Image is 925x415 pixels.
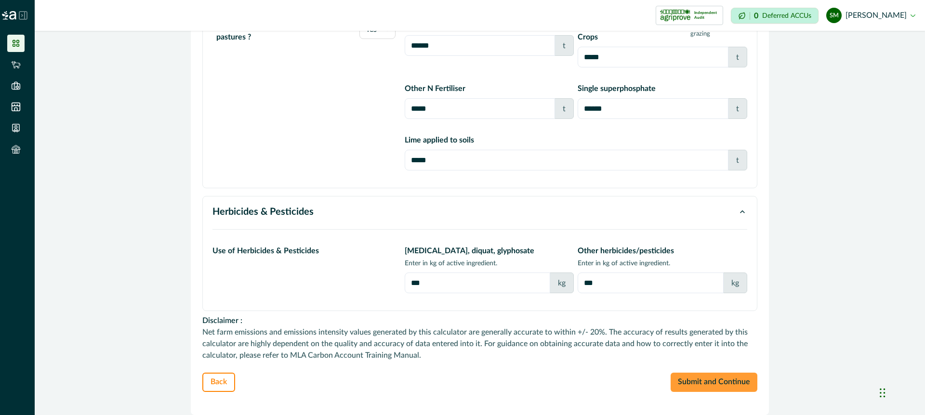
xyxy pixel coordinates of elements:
div: t [728,98,747,119]
button: Back [202,373,235,392]
p: Herbicides & Pesticides [212,206,738,218]
p: Enter in kg of active ingredient. [405,259,574,269]
p: When used for grazing [690,20,747,47]
div: kg [550,272,574,293]
div: t [728,150,747,170]
p: Do you apply any fertiliser to your pastures ? [212,20,359,43]
p: Independent Audit [694,11,719,20]
p: Other herbicides/pesticides [578,245,747,257]
button: certification logoIndependent Audit [656,6,723,25]
p: Enter in kg of active ingredient. [578,259,747,269]
p: Lime applied to soils [405,134,747,146]
p: Net farm emissions and emissions intensity values generated by this calculator are generally accu... [202,326,757,361]
p: [MEDICAL_DATA] Fertiliser - Crops [578,20,690,43]
div: Drag [880,378,885,407]
img: Logo [2,11,16,20]
img: certification logo [660,8,690,23]
div: kg [723,272,747,293]
p: Other N Fertiliser [405,83,574,94]
button: steve le moenic[PERSON_NAME] [826,4,915,27]
p: Disclaimer : [202,315,757,326]
button: Herbicides & Pesticides [212,206,747,218]
p: [MEDICAL_DATA], diquat, glyphosate [405,245,574,257]
div: Herbicides & Pesticides [212,229,747,301]
p: Deferred ACCUs [762,12,811,19]
p: Single superphosphate [578,83,747,94]
button: Submit and Continue [671,373,757,392]
div: t [555,98,574,119]
div: t [728,47,747,67]
p: 0 [754,12,758,20]
div: t [555,35,574,56]
p: Use of Herbicides & Pesticides [212,245,397,257]
iframe: Chat Widget [877,369,925,415]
